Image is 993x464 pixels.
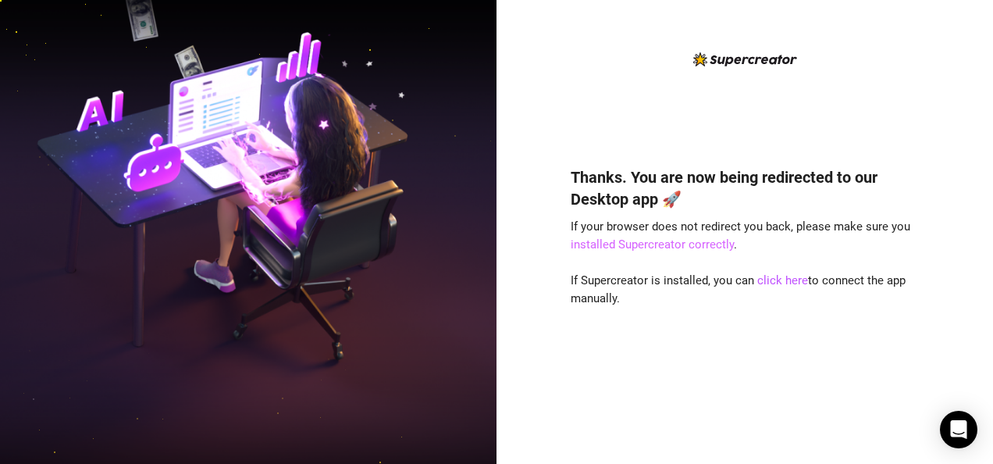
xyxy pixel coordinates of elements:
div: Open Intercom Messenger [940,411,977,448]
img: logo-BBDzfeDw.svg [693,52,797,66]
a: click here [757,273,808,287]
span: If your browser does not redirect you back, please make sure you . [571,220,910,252]
span: If Supercreator is installed, you can to connect the app manually. [571,273,906,306]
h4: Thanks. You are now being redirected to our Desktop app 🚀 [571,166,919,210]
a: installed Supercreator correctly [571,237,734,252]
